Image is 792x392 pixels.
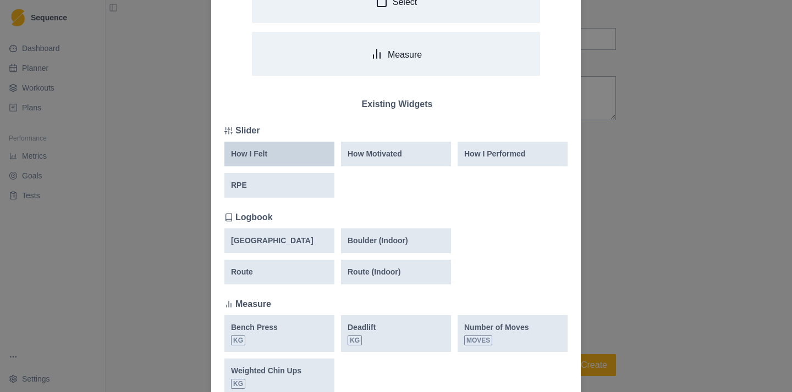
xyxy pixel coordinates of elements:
[464,322,529,333] p: Number of Moves
[231,365,301,377] p: Weighted Chin Ups
[231,148,267,160] p: How I Felt
[235,298,271,311] p: Measure
[464,148,525,160] p: How I Performed
[348,335,362,345] span: kg
[252,32,540,76] button: Measure
[348,148,402,160] p: How Motivated
[348,266,400,278] p: Route (Indoor)
[348,235,408,247] p: Boulder (Indoor)
[231,180,247,191] p: RPE
[231,322,278,333] p: Bench Press
[227,98,568,111] p: Existing Widgets
[388,49,422,60] p: Measure
[231,266,253,278] p: Route
[231,235,313,247] p: [GEOGRAPHIC_DATA]
[235,124,260,137] p: Slider
[235,211,273,224] p: Logbook
[231,379,245,389] span: kg
[348,322,376,333] p: Deadlift
[464,335,492,345] span: moves
[231,335,245,345] span: kg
